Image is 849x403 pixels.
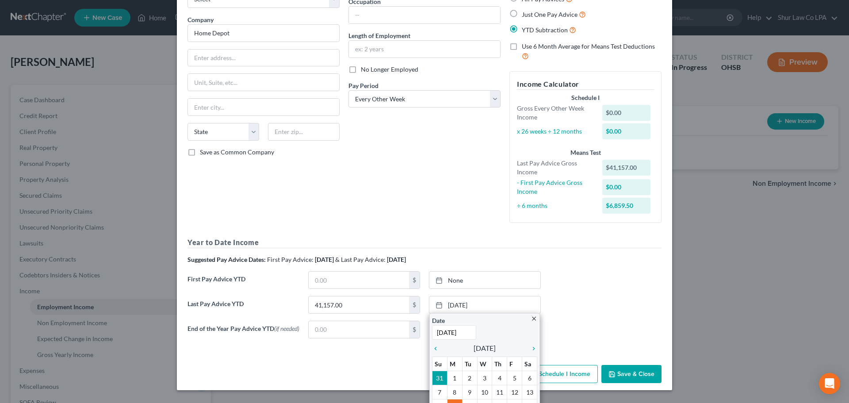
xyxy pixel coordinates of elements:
a: None [429,272,540,288]
td: 4 [492,371,507,385]
a: chevron_left [432,343,444,353]
input: Enter city... [188,99,339,115]
td: 5 [507,371,522,385]
th: Su [432,357,447,371]
span: Use 6 Month Average for Means Test Deductions [522,42,655,50]
th: W [477,357,492,371]
input: 1/1/2013 [432,325,476,340]
label: First Pay Advice YTD [183,271,304,296]
td: 6 [522,371,537,385]
td: 2 [462,371,477,385]
th: Tu [462,357,477,371]
td: 11 [492,385,507,399]
input: 0.00 [309,321,409,338]
td: 13 [522,385,537,399]
div: - First Pay Advice Gross Income [512,178,598,196]
input: Unit, Suite, etc... [188,74,339,91]
input: Enter zip... [268,123,340,141]
td: 9 [462,385,477,399]
div: $ [409,321,420,338]
div: Last Pay Advice Gross Income [512,159,598,177]
strong: [DATE] [315,256,334,263]
h5: Income Calculator [517,79,654,90]
label: Last Pay Advice YTD [183,296,304,321]
td: 7 [432,385,447,399]
button: Save & Close [601,365,662,384]
strong: Suggested Pay Advice Dates: [187,256,266,263]
i: chevron_left [432,345,444,352]
td: 10 [477,385,492,399]
span: Just One Pay Advice [522,11,577,18]
a: close [531,313,537,323]
div: Means Test [517,148,654,157]
th: Th [492,357,507,371]
td: 1 [447,371,462,385]
input: 0.00 [309,272,409,288]
input: -- [349,7,500,23]
div: $41,157.00 [602,160,651,176]
button: Add Schedule I Income [509,365,598,384]
td: 12 [507,385,522,399]
span: YTD Subtraction [522,26,568,34]
td: 3 [477,371,492,385]
strong: [DATE] [387,256,406,263]
div: $0.00 [602,105,651,121]
input: 0.00 [309,296,409,313]
i: close [531,315,537,322]
input: ex: 2 years [349,41,500,58]
a: chevron_right [526,343,537,353]
label: Date [432,316,445,325]
div: $6,859.50 [602,198,651,214]
span: & Last Pay Advice: [335,256,386,263]
input: Enter address... [188,50,339,66]
i: chevron_right [526,345,537,352]
span: [DATE] [474,343,496,353]
div: Open Intercom Messenger [819,373,840,394]
div: x 26 weeks ÷ 12 months [512,127,598,136]
div: $ [409,272,420,288]
span: No Longer Employed [361,65,418,73]
span: (if needed) [274,325,299,332]
label: End of the Year Pay Advice YTD [183,321,304,345]
h5: Year to Date Income [187,237,662,248]
span: First Pay Advice: [267,256,314,263]
th: Sa [522,357,537,371]
div: $0.00 [602,123,651,139]
div: ÷ 6 months [512,201,598,210]
div: $0.00 [602,179,651,195]
label: Length of Employment [348,31,410,40]
span: Company [187,16,214,23]
span: Save as Common Company [200,148,274,156]
div: Gross Every Other Week Income [512,104,598,122]
td: 31 [432,371,447,385]
td: 8 [447,385,462,399]
div: Schedule I [517,93,654,102]
th: F [507,357,522,371]
th: M [447,357,462,371]
input: Search company by name... [187,24,340,42]
div: $ [409,296,420,313]
a: [DATE] [429,296,540,313]
span: Pay Period [348,82,379,89]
